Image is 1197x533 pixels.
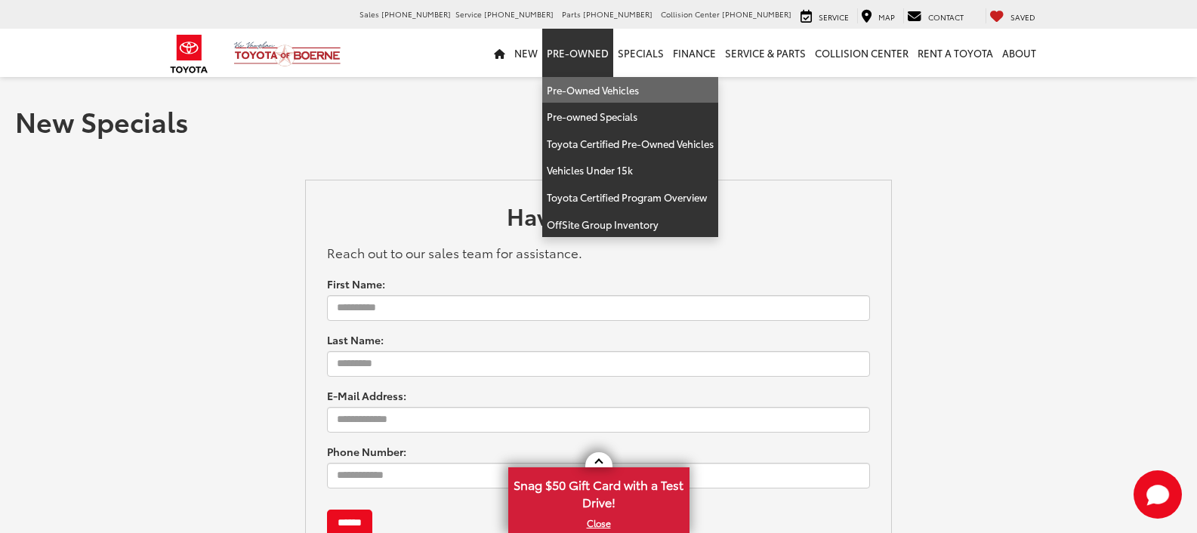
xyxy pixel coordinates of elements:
span: Map [878,11,895,23]
span: Collision Center [661,8,720,20]
a: New [510,29,542,77]
span: [PHONE_NUMBER] [583,8,652,20]
a: Home [489,29,510,77]
img: Vic Vaughan Toyota of Boerne [233,41,341,67]
span: [PHONE_NUMBER] [722,8,791,20]
span: [PHONE_NUMBER] [484,8,554,20]
a: Finance [668,29,720,77]
img: Toyota [161,29,217,79]
a: Vehicles Under 15k [542,157,718,184]
a: Specials [613,29,668,77]
span: Service [819,11,849,23]
span: Snag $50 Gift Card with a Test Drive! [510,469,688,515]
a: Pre-Owned [542,29,613,77]
h1: New Specials [15,106,1182,136]
a: Service [797,8,853,23]
span: [PHONE_NUMBER] [381,8,451,20]
button: Toggle Chat Window [1134,470,1182,519]
h2: Have Questions? [327,203,871,236]
a: OffSite Group Inventory [542,211,718,238]
svg: Start Chat [1134,470,1182,519]
a: Collision Center [810,29,913,77]
span: Service [455,8,482,20]
label: Last Name: [327,332,384,347]
label: Phone Number: [327,444,406,459]
span: Parts [562,8,581,20]
label: E-Mail Address: [327,388,406,403]
span: Contact [928,11,964,23]
a: Pre-owned Specials [542,103,718,131]
a: My Saved Vehicles [986,8,1039,23]
span: Sales [359,8,379,20]
p: Reach out to our sales team for assistance. [327,243,871,261]
a: Pre-Owned Vehicles [542,77,718,104]
a: Contact [903,8,967,23]
a: Map [857,8,899,23]
span: Saved [1010,11,1035,23]
a: Toyota Certified Pre-Owned Vehicles [542,131,718,158]
a: About [998,29,1041,77]
a: Toyota Certified Program Overview [542,184,718,211]
label: First Name: [327,276,385,291]
a: Rent a Toyota [913,29,998,77]
a: Service & Parts: Opens in a new tab [720,29,810,77]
